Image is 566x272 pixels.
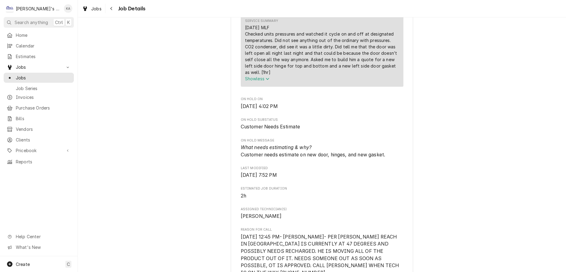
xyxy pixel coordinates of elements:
[241,97,403,102] span: On Hold On
[245,19,278,23] div: Service Summary
[107,4,116,13] button: Navigate back
[16,32,71,38] span: Home
[4,124,74,134] a: Vendors
[16,94,71,100] span: Invoices
[241,166,403,179] div: Last Modified
[4,17,74,28] button: Search anythingCtrlK
[4,113,74,124] a: Bills
[16,5,60,12] div: [PERSON_NAME]'s Refrigeration
[241,138,403,159] div: On Hold Message
[4,103,74,113] a: Purchase Orders
[16,75,71,81] span: Jobs
[4,51,74,61] a: Estimates
[241,213,403,220] span: Assigned Technician(s)
[4,135,74,145] a: Clients
[241,103,403,110] span: On Hold On
[241,103,278,109] span: [DATE] 4:02 PM
[15,19,48,26] span: Search anything
[4,30,74,40] a: Home
[4,145,74,155] a: Go to Pricebook
[241,193,246,199] span: 2h
[4,62,74,72] a: Go to Jobs
[4,232,74,242] a: Go to Help Center
[245,75,399,82] button: Showless
[67,19,70,26] span: K
[241,117,403,122] span: On Hold SubStatus
[241,172,403,179] span: Last Modified
[4,242,74,252] a: Go to What's New
[241,145,312,150] i: What needs estimating & why?
[241,117,403,131] div: On Hold SubStatus
[55,19,63,26] span: Ctrl
[5,4,14,13] div: Clay's Refrigeration's Avatar
[241,207,403,212] span: Assigned Technician(s)
[16,85,71,92] span: Job Series
[16,137,71,143] span: Clients
[116,5,146,13] span: Job Details
[16,262,30,267] span: Create
[64,4,72,13] div: KA
[16,244,70,250] span: What's New
[4,41,74,51] a: Calendar
[241,97,403,110] div: On Hold On
[16,233,70,240] span: Help Center
[241,192,403,200] span: Estimated Job Duration
[16,43,71,49] span: Calendar
[245,24,399,75] div: [DATE] MLF Checked units pressures and watched it cycle on and off at designated temperatures. Di...
[16,126,71,132] span: Vendors
[241,213,282,219] span: [PERSON_NAME]
[241,186,403,199] div: Estimated Job Duration
[241,144,403,158] span: On Hold Message
[16,159,71,165] span: Reports
[241,207,403,220] div: Assigned Technician(s)
[16,147,62,154] span: Pricebook
[4,92,74,102] a: Invoices
[16,105,71,111] span: Purchase Orders
[64,4,72,13] div: Korey Austin's Avatar
[241,166,403,171] span: Last Modified
[4,83,74,93] a: Job Series
[241,172,277,178] span: [DATE] 7:52 PM
[5,4,14,13] div: C
[16,64,62,70] span: Jobs
[67,261,70,267] span: C
[241,138,403,143] span: On Hold Message
[245,76,270,81] span: Show less
[80,4,104,14] a: Jobs
[241,123,403,131] span: On Hold SubStatus
[16,53,71,60] span: Estimates
[16,115,71,122] span: Bills
[241,186,403,191] span: Estimated Job Duration
[241,227,403,232] span: Reason For Call
[4,157,74,167] a: Reports
[4,73,74,83] a: Jobs
[241,145,385,158] span: Customer needs estimate on new door, hinges, and new gasket.
[91,5,102,12] span: Jobs
[241,124,300,130] span: Customer Needs Estimate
